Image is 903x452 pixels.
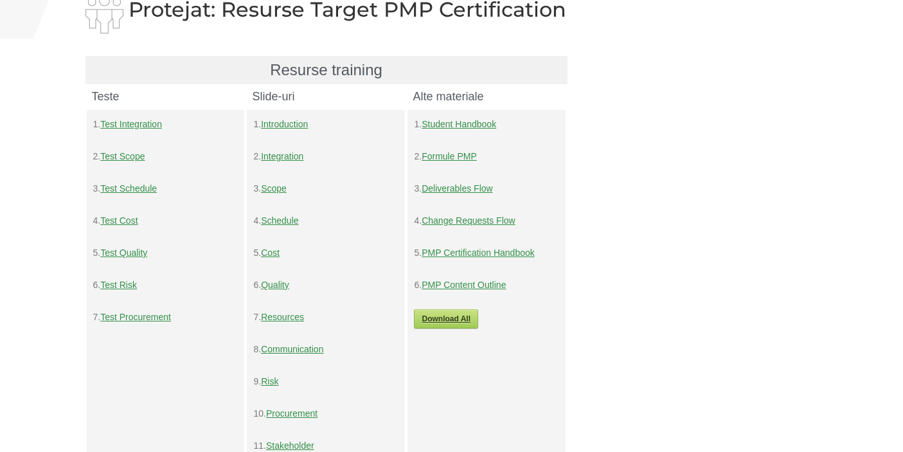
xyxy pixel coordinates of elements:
p: 6. [93,277,238,293]
a: Test Integration [100,119,162,129]
a: Download All [414,309,478,329]
a: Scope [261,183,287,194]
p: 4. [253,213,398,229]
p: 7. [93,309,238,325]
p: 5. [414,245,559,261]
a: Student Handbook [422,119,496,129]
a: Stakeholder [266,440,314,451]
p: 9. [253,374,398,390]
a: PMP Certification Handbook [422,248,535,258]
p: 8. [253,341,398,357]
a: Quality [261,280,289,290]
p: 10. [253,406,398,422]
p: 3. [414,181,559,197]
p: 4. [414,213,559,229]
a: Procurement [266,408,317,419]
a: Integration [261,151,303,161]
a: Change Requests Flow [422,215,515,226]
a: Deliverables Flow [422,183,492,194]
p: 6. [414,277,559,293]
p: 6. [253,277,398,293]
p: 1. [414,116,559,132]
a: Resources [261,312,304,322]
p: 5. [93,245,238,261]
p: 5. [253,245,398,261]
a: Test Quality [100,248,147,258]
h4: Slide-uri [252,91,400,102]
p: 2. [93,149,238,165]
h3: Resurse training [92,62,561,78]
a: Formule PMP [422,151,477,161]
p: 7. [253,309,398,325]
a: Introduction [261,119,308,129]
h4: Alte materiale [413,91,560,102]
p: 4. [93,213,238,229]
p: 1. [93,116,238,132]
a: Cost [261,248,280,258]
p: 1. [253,116,398,132]
p: 2. [414,149,559,165]
a: Communication [261,344,323,354]
a: Test Cost [100,215,138,226]
a: Risk [261,376,278,386]
p: 3. [253,181,398,197]
a: Test Risk [100,280,137,290]
p: 2. [253,149,398,165]
p: 3. [93,181,238,197]
a: Test Procurement [100,312,171,322]
a: Schedule [261,215,298,226]
a: Test Schedule [100,183,157,194]
h4: Teste [92,91,240,102]
a: Test Scope [100,151,145,161]
a: PMP Content Outline [422,280,506,290]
